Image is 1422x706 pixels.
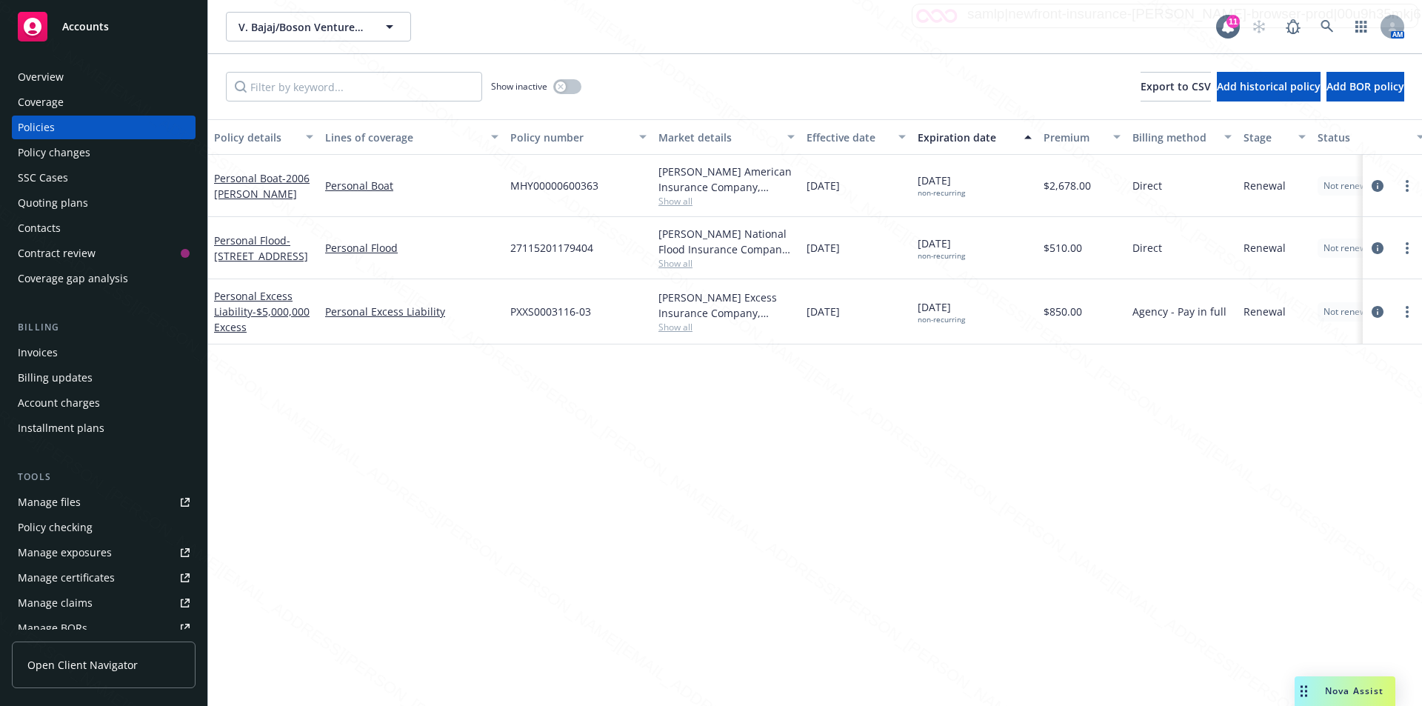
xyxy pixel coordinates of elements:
[325,130,482,145] div: Lines of coverage
[918,315,965,324] div: non-recurring
[12,391,196,415] a: Account charges
[12,242,196,265] a: Contract review
[18,267,128,290] div: Coverage gap analysis
[1312,12,1342,41] a: Search
[510,178,598,193] span: MHY00000600363
[1141,72,1211,101] button: Export to CSV
[1398,239,1416,257] a: more
[491,80,547,93] span: Show inactive
[1044,304,1082,319] span: $850.00
[18,366,93,390] div: Billing updates
[214,233,308,263] a: Personal Flood
[510,130,630,145] div: Policy number
[12,490,196,514] a: Manage files
[1132,178,1162,193] span: Direct
[226,12,411,41] button: V. Bajaj/Boson Ventures LLC
[27,657,138,673] span: Open Client Navigator
[1325,685,1383,697] span: Nova Assist
[12,341,196,364] a: Invoices
[1323,179,1379,193] span: Not renewing
[1126,119,1238,155] button: Billing method
[918,130,1015,145] div: Expiration date
[18,216,61,240] div: Contacts
[1244,240,1286,256] span: Renewal
[807,130,889,145] div: Effective date
[208,119,319,155] button: Policy details
[18,116,55,139] div: Policies
[12,616,196,640] a: Manage BORs
[12,191,196,215] a: Quoting plans
[12,141,196,164] a: Policy changes
[658,195,795,207] span: Show all
[1369,303,1386,321] a: circleInformation
[510,304,591,319] span: PXXS0003116-03
[214,171,310,201] a: Personal Boat
[12,267,196,290] a: Coverage gap analysis
[319,119,504,155] button: Lines of coverage
[807,304,840,319] span: [DATE]
[18,141,90,164] div: Policy changes
[18,191,88,215] div: Quoting plans
[1295,676,1313,706] div: Drag to move
[62,21,109,33] span: Accounts
[12,366,196,390] a: Billing updates
[1132,304,1226,319] span: Agency - Pay in full
[1326,72,1404,101] button: Add BOR policy
[652,119,801,155] button: Market details
[504,119,652,155] button: Policy number
[226,72,482,101] input: Filter by keyword...
[18,416,104,440] div: Installment plans
[12,166,196,190] a: SSC Cases
[918,173,965,198] span: [DATE]
[658,226,795,257] div: [PERSON_NAME] National Flood Insurance Company, [PERSON_NAME] Flood
[214,289,310,334] a: Personal Excess Liability
[1326,79,1404,93] span: Add BOR policy
[1295,676,1395,706] button: Nova Assist
[325,178,498,193] a: Personal Boat
[12,470,196,484] div: Tools
[658,290,795,321] div: [PERSON_NAME] Excess Insurance Company, [PERSON_NAME] Insurance Group, Amwins
[1132,240,1162,256] span: Direct
[658,164,795,195] div: [PERSON_NAME] American Insurance Company, [PERSON_NAME] Insurance
[214,233,308,263] span: - [STREET_ADDRESS]
[18,616,87,640] div: Manage BORs
[18,242,96,265] div: Contract review
[18,166,68,190] div: SSC Cases
[1244,12,1274,41] a: Start snowing
[1226,15,1240,28] div: 11
[325,304,498,319] a: Personal Excess Liability
[12,541,196,565] a: Manage exposures
[214,171,310,201] span: - 2006 [PERSON_NAME]
[18,591,93,615] div: Manage claims
[1398,303,1416,321] a: more
[918,299,965,324] span: [DATE]
[1244,130,1289,145] div: Stage
[918,188,965,198] div: non-recurring
[214,130,297,145] div: Policy details
[12,416,196,440] a: Installment plans
[1132,130,1215,145] div: Billing method
[1238,119,1312,155] button: Stage
[1278,12,1308,41] a: Report a Bug
[1398,177,1416,195] a: more
[510,240,593,256] span: 27115201179404
[1323,305,1379,319] span: Not renewing
[12,516,196,539] a: Policy checking
[1369,177,1386,195] a: circleInformation
[918,236,965,261] span: [DATE]
[1217,79,1321,93] span: Add historical policy
[238,19,367,35] span: V. Bajaj/Boson Ventures LLC
[807,178,840,193] span: [DATE]
[658,257,795,270] span: Show all
[12,116,196,139] a: Policies
[1044,240,1082,256] span: $510.00
[912,119,1038,155] button: Expiration date
[18,566,115,590] div: Manage certificates
[18,490,81,514] div: Manage files
[12,65,196,89] a: Overview
[214,304,310,334] span: - $5,000,000 Excess
[12,90,196,114] a: Coverage
[918,251,965,261] div: non-recurring
[18,65,64,89] div: Overview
